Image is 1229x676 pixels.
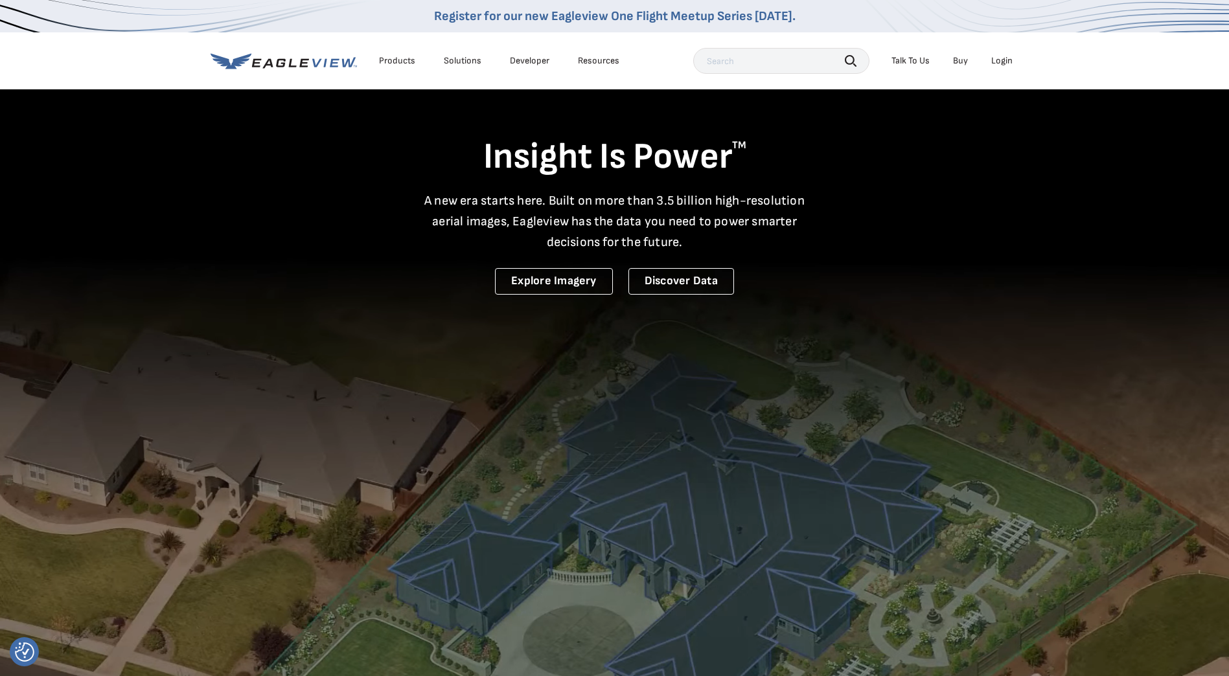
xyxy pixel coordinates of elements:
a: Explore Imagery [495,268,613,295]
a: Developer [510,55,549,67]
sup: TM [732,139,746,152]
div: Solutions [444,55,481,67]
div: Resources [578,55,619,67]
a: Register for our new Eagleview One Flight Meetup Series [DATE]. [434,8,796,24]
div: Products [379,55,415,67]
div: Talk To Us [891,55,930,67]
div: Login [991,55,1013,67]
img: Revisit consent button [15,642,34,662]
h1: Insight Is Power [211,135,1019,180]
input: Search [693,48,869,74]
p: A new era starts here. Built on more than 3.5 billion high-resolution aerial images, Eagleview ha... [417,190,813,253]
a: Buy [953,55,968,67]
button: Consent Preferences [15,642,34,662]
a: Discover Data [628,268,734,295]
